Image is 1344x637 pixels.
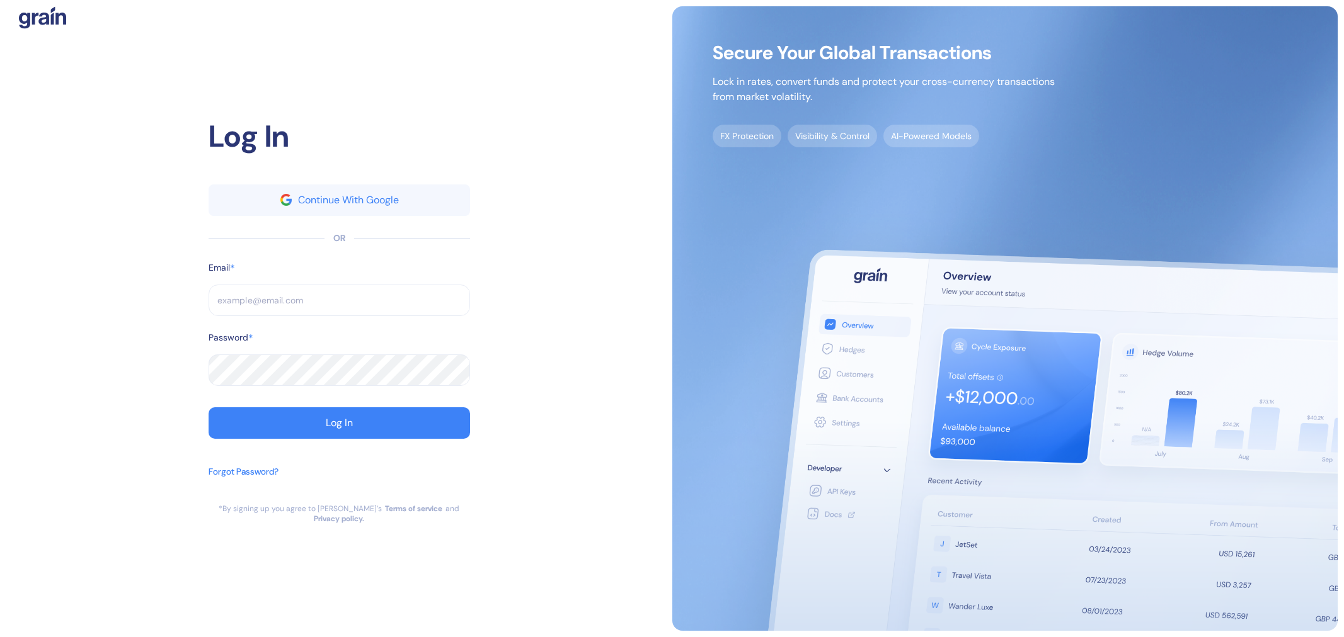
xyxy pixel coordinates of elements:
[713,74,1055,104] p: Lock in rates, convert funds and protect your cross-currency transactions from market volatility.
[333,232,345,245] div: OR
[280,194,292,205] img: google
[209,459,279,504] button: Forgot Password?
[298,195,399,205] div: Continue With Google
[219,504,382,514] div: *By signing up you agree to [PERSON_NAME]’s
[314,514,364,524] a: Privacy policy.
[209,114,470,159] div: Log In
[209,331,248,344] label: Password
[788,125,877,147] span: Visibility & Control
[883,125,979,147] span: AI-Powered Models
[385,504,442,514] a: Terms of service
[672,6,1338,631] img: signup-main-image
[326,418,353,428] div: Log In
[209,285,470,316] input: example@email.com
[713,125,781,147] span: FX Protection
[209,184,470,216] button: googleContinue With Google
[209,407,470,439] button: Log In
[713,47,1055,59] span: Secure Your Global Transactions
[19,6,66,29] img: logo
[209,465,279,478] div: Forgot Password?
[445,504,459,514] div: and
[209,261,230,274] label: Email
